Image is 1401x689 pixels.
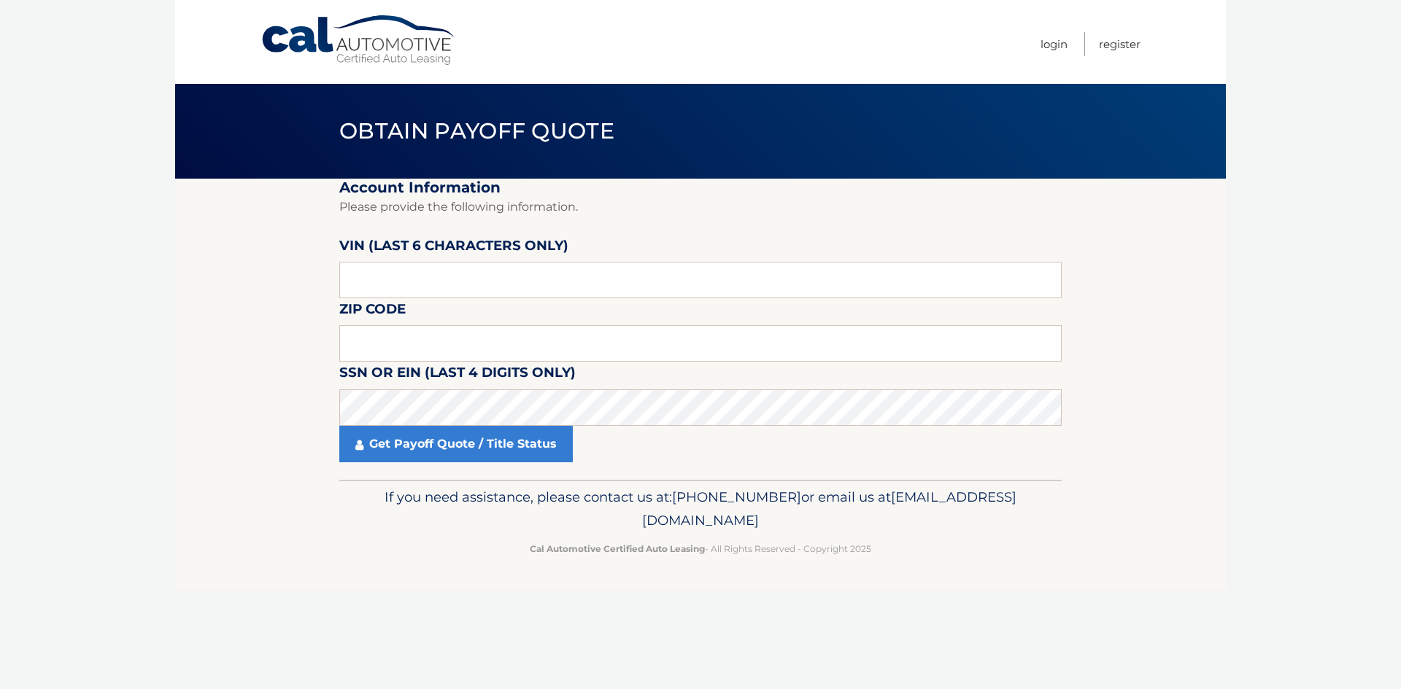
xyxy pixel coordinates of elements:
h2: Account Information [339,179,1062,197]
label: SSN or EIN (last 4 digits only) [339,362,576,389]
span: [PHONE_NUMBER] [672,488,801,505]
a: Get Payoff Quote / Title Status [339,426,573,462]
a: Cal Automotive [260,15,458,66]
p: If you need assistance, please contact us at: or email us at [349,486,1052,532]
a: Login [1041,32,1068,56]
a: Register [1099,32,1141,56]
label: VIN (last 6 characters only) [339,235,568,262]
span: Obtain Payoff Quote [339,117,614,144]
label: Zip Code [339,298,406,325]
strong: Cal Automotive Certified Auto Leasing [530,543,705,554]
p: - All Rights Reserved - Copyright 2025 [349,541,1052,556]
p: Please provide the following information. [339,197,1062,217]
